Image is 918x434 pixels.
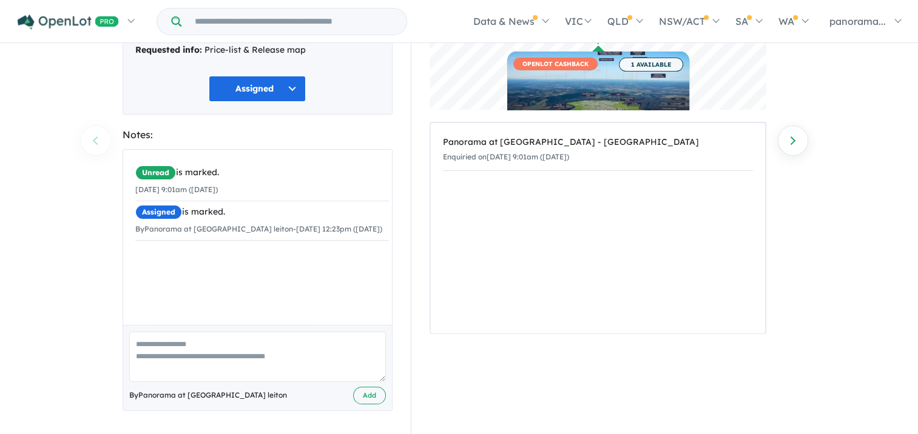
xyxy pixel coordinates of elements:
div: is marked. [135,165,389,180]
small: By Panorama at [GEOGRAPHIC_DATA] leiton - [DATE] 12:23pm ([DATE]) [135,224,382,233]
strong: Requested info: [135,44,202,55]
a: Panorama at [GEOGRAPHIC_DATA] - [GEOGRAPHIC_DATA]Enquiried on[DATE] 9:01am ([DATE]) [443,129,753,171]
small: Enquiried on [DATE] 9:01am ([DATE]) [443,152,569,161]
a: OPENLOT CASHBACK 1 AVAILABLE [507,52,689,142]
input: Try estate name, suburb, builder or developer [184,8,404,35]
span: Assigned [135,205,182,219]
button: Assigned [209,76,306,102]
img: Openlot PRO Logo White [18,15,119,30]
span: Unread [135,165,176,180]
span: 1 AVAILABLE [619,58,683,72]
small: [DATE] 9:01am ([DATE]) [135,185,218,194]
div: Price-list & Release map [135,43,380,58]
div: Panorama at [GEOGRAPHIC_DATA] - [GEOGRAPHIC_DATA] [443,135,753,150]
span: OPENLOT CASHBACK [513,58,598,70]
span: panorama... [829,15,886,27]
span: By Panorama at [GEOGRAPHIC_DATA] leiton [129,389,287,401]
div: is marked. [135,205,389,219]
button: Add [353,387,386,404]
div: Notes: [123,127,393,143]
